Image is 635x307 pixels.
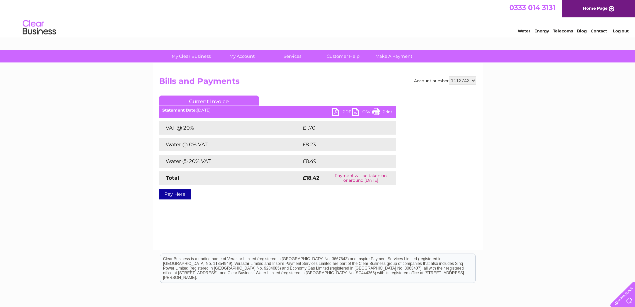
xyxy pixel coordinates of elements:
[534,28,549,33] a: Energy
[509,3,555,12] a: 0333 014 3131
[316,50,371,62] a: Customer Help
[22,17,56,38] img: logo.png
[159,138,301,151] td: Water @ 0% VAT
[414,76,476,85] div: Account number
[326,171,396,185] td: Payment will be taken on or around [DATE]
[265,50,320,62] a: Services
[303,175,319,181] strong: £18.42
[591,28,607,33] a: Contact
[159,189,191,199] a: Pay Here
[372,108,392,118] a: Print
[352,108,372,118] a: CSV
[577,28,587,33] a: Blog
[301,155,380,168] td: £8.49
[366,50,421,62] a: Make A Payment
[301,121,379,135] td: £1.70
[159,96,259,106] a: Current Invoice
[160,4,475,32] div: Clear Business is a trading name of Verastar Limited (registered in [GEOGRAPHIC_DATA] No. 3667643...
[166,175,179,181] strong: Total
[164,50,219,62] a: My Clear Business
[553,28,573,33] a: Telecoms
[159,121,301,135] td: VAT @ 20%
[332,108,352,118] a: PDF
[159,108,396,113] div: [DATE]
[613,28,629,33] a: Log out
[301,138,380,151] td: £8.23
[159,76,476,89] h2: Bills and Payments
[159,155,301,168] td: Water @ 20% VAT
[518,28,530,33] a: Water
[214,50,269,62] a: My Account
[162,108,197,113] b: Statement Date:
